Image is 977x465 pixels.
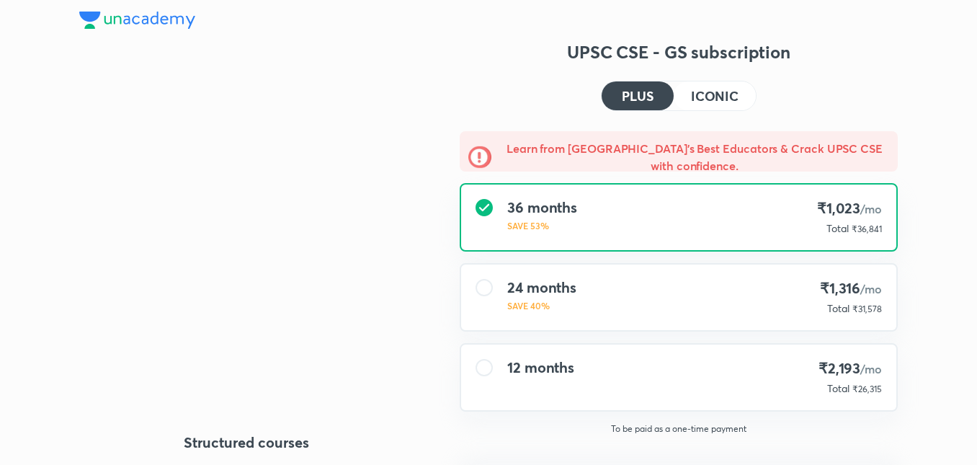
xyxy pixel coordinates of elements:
img: - [468,146,491,169]
span: /mo [860,281,882,296]
span: /mo [860,201,882,216]
h4: ₹2,193 [818,359,882,378]
h5: Learn from [GEOGRAPHIC_DATA]'s Best Educators & Crack UPSC CSE with confidence. [500,140,889,174]
span: ₹31,578 [852,304,882,314]
button: ICONIC [674,81,756,110]
p: Total [826,221,849,236]
span: ₹36,841 [852,223,882,234]
h4: Structured courses [79,432,414,453]
h4: ICONIC [691,89,739,102]
h4: 12 months [507,359,574,376]
img: Company Logo [79,12,195,29]
h4: 36 months [507,199,577,216]
p: Total [827,381,849,396]
h3: UPSC CSE - GS subscription [460,40,898,63]
p: SAVE 40% [507,299,576,312]
h4: PLUS [622,89,653,102]
h4: 24 months [507,279,576,296]
img: yH5BAEAAAAALAAAAAABAAEAAAIBRAA7 [79,144,414,395]
p: Total [827,301,849,316]
span: /mo [860,361,882,376]
button: PLUS [602,81,674,110]
h4: ₹1,316 [820,279,882,298]
span: ₹26,315 [852,384,882,394]
p: SAVE 53% [507,219,577,232]
p: To be paid as a one-time payment [448,423,909,435]
h4: ₹1,023 [817,199,882,218]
